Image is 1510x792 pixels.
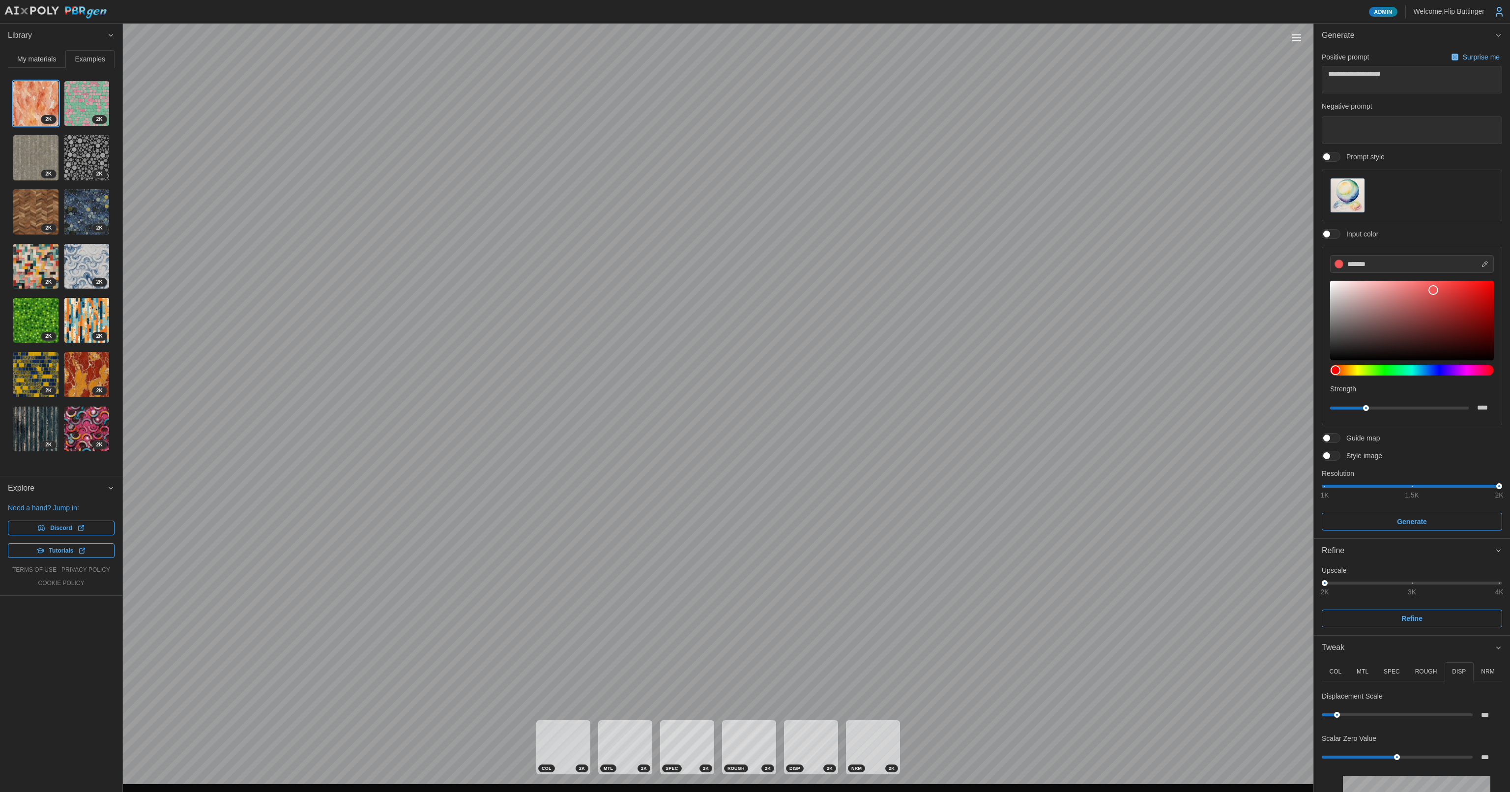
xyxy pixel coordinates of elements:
[1322,545,1495,557] div: Refine
[13,352,58,397] img: SqvTK9WxGY1p835nerRz
[45,224,52,232] span: 2 K
[13,243,59,290] a: HoR2omZZLXJGORTLu1Xa2K
[13,352,59,398] a: SqvTK9WxGY1p835nerRz2K
[50,521,72,535] span: Discord
[1340,433,1380,443] span: Guide map
[96,441,103,449] span: 2 K
[1397,513,1427,530] span: Generate
[13,189,59,235] a: xGfjer9ro03ZFYxz6oRE2K
[1329,668,1341,676] p: COL
[1374,7,1392,16] span: Admin
[13,406,59,452] a: VHlsLYLO2dYIXbUDQv9T2K
[8,503,115,513] p: Need a hand? Jump in:
[13,135,59,181] a: xFUu4JYEYTMgrsbqNkuZ2K
[4,6,107,19] img: AIxPoly PBRgen
[45,332,52,340] span: 2 K
[1384,668,1400,676] p: SPEC
[96,116,103,123] span: 2 K
[579,765,585,772] span: 2 K
[1322,513,1502,530] button: Generate
[13,297,59,344] a: JRFGPhhRt5Yj1BDkBmTq2K
[1314,48,1510,538] div: Generate
[765,765,771,772] span: 2 K
[45,170,52,178] span: 2 K
[8,24,107,48] span: Library
[12,566,57,574] a: terms of use
[64,352,110,398] a: PtnkfkJ0rlOgzqPVzBbq2K
[96,170,103,178] span: 2 K
[1340,229,1378,239] span: Input color
[1314,24,1510,48] button: Generate
[64,407,110,452] img: CHIX8LGRgTTB8f7hNWti
[641,765,647,772] span: 2 K
[1314,539,1510,563] button: Refine
[1331,178,1365,212] img: Prompt style
[61,566,110,574] a: privacy policy
[542,765,552,772] span: COL
[13,407,58,452] img: VHlsLYLO2dYIXbUDQv9T
[1322,24,1495,48] span: Generate
[1322,565,1502,575] p: Upscale
[1449,50,1502,64] button: Surprise me
[1340,451,1382,461] span: Style image
[64,298,110,343] img: E0WDekRgOSM6MXRuYTC4
[64,81,110,127] a: A4Ip82XD3EJnSCKI0NXd2K
[703,765,709,772] span: 2 K
[1322,469,1502,478] p: Resolution
[64,297,110,344] a: E0WDekRgOSM6MXRuYTC42K
[64,243,110,290] a: BaNnYycJ0fHhekiD6q2s2K
[96,387,103,395] span: 2 K
[789,765,800,772] span: DISP
[1330,384,1494,394] p: Strength
[64,81,110,126] img: A4Ip82XD3EJnSCKI0NXd
[8,521,115,535] a: Discord
[1322,733,1376,743] p: Scalar Zero Value
[1481,668,1494,676] p: NRM
[17,56,56,62] span: My materials
[45,278,52,286] span: 2 K
[96,278,103,286] span: 2 K
[64,189,110,235] img: Hz2WzdisDSdMN9J5i1Bs
[1322,691,1383,701] p: Displacement Scale
[1330,178,1365,213] button: Prompt style
[45,116,52,123] span: 2 K
[96,332,103,340] span: 2 K
[13,298,58,343] img: JRFGPhhRt5Yj1BDkBmTq
[64,244,110,289] img: BaNnYycJ0fHhekiD6q2s
[1322,610,1502,627] button: Refine
[13,135,58,180] img: xFUu4JYEYTMgrsbqNkuZ
[1357,668,1368,676] p: MTL
[1290,31,1304,45] button: Toggle viewport controls
[1314,563,1510,635] div: Refine
[8,476,107,500] span: Explore
[64,135,110,180] img: rHikvvBoB3BgiCY53ZRV
[1314,636,1510,660] button: Tweak
[13,189,58,235] img: xGfjer9ro03ZFYxz6oRE
[13,81,58,126] img: x8yfbN4GTchSu5dOOcil
[49,544,74,557] span: Tutorials
[666,765,678,772] span: SPEC
[827,765,833,772] span: 2 K
[1401,610,1423,627] span: Refine
[13,244,58,289] img: HoR2omZZLXJGORTLu1Xa
[96,224,103,232] span: 2 K
[1463,52,1502,62] p: Surprise me
[64,406,110,452] a: CHIX8LGRgTTB8f7hNWti2K
[851,765,862,772] span: NRM
[64,135,110,181] a: rHikvvBoB3BgiCY53ZRV2K
[45,441,52,449] span: 2 K
[1415,668,1437,676] p: ROUGH
[8,543,115,558] a: Tutorials
[1322,52,1369,62] p: Positive prompt
[13,81,59,127] a: x8yfbN4GTchSu5dOOcil2K
[727,765,745,772] span: ROUGH
[64,189,110,235] a: Hz2WzdisDSdMN9J5i1Bs2K
[1340,152,1385,162] span: Prompt style
[1414,6,1484,16] p: Welcome, Flip Buttinger
[1452,668,1466,676] p: DISP
[1322,636,1495,660] span: Tweak
[604,765,613,772] span: MTL
[1322,101,1502,111] p: Negative prompt
[889,765,895,772] span: 2 K
[45,387,52,395] span: 2 K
